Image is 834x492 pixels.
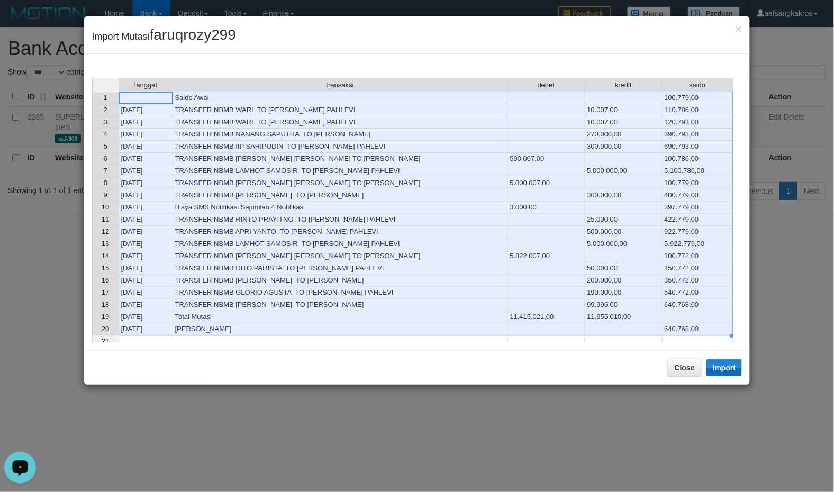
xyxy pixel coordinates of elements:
td: 10.007,00 [585,104,663,116]
td: [DATE] [119,177,173,189]
span: 8 [103,179,107,187]
td: 690.793,00 [663,141,733,153]
td: [DATE] [119,299,173,311]
td: TRANSFER NBMB [PERSON_NAME] [PERSON_NAME] TO [PERSON_NAME] [173,250,508,262]
td: TRANSFER NBMB NANANG SAPUTRA TO [PERSON_NAME] [173,129,508,141]
span: 19 [102,313,109,321]
span: debet [538,81,555,89]
td: 640.768,00 [663,299,733,311]
td: 5.100.786,00 [663,165,733,177]
td: 150.772,00 [663,262,733,275]
td: TRANSFER NBMB DITO PARISTA TO [PERSON_NAME] PAHLEVI [173,262,508,275]
span: saldo [690,81,706,89]
td: 590.007,00 [508,153,585,165]
button: Import [706,359,742,376]
td: TRANSFER NBMB LAMHOT SAMOSIR TO [PERSON_NAME] PAHLEVI [173,238,508,250]
span: 18 [102,300,109,308]
td: [DATE] [119,202,173,214]
td: 99.996,00 [585,299,663,311]
span: 2 [103,106,107,114]
td: 11.415.021,00 [508,311,585,323]
td: 640.768,00 [663,323,733,335]
td: 300.000,00 [585,141,663,153]
td: TRANSFER NBMB [PERSON_NAME] [PERSON_NAME] TO [PERSON_NAME] [173,177,508,189]
td: [DATE] [119,104,173,116]
span: 9 [103,191,107,199]
td: 3.000,00 [508,202,585,214]
span: transaksi [327,81,354,89]
span: 21 [102,337,109,345]
td: 25.000,00 [585,214,663,226]
td: [DATE] [119,262,173,275]
button: Open LiveChat chat widget [4,4,36,36]
span: 13 [102,240,109,248]
td: 540.772,00 [663,287,733,299]
td: Biaya SMS Notifikasi Sejumlah 4 Notifikasi [173,202,508,214]
td: 5.000.000,00 [585,165,663,177]
th: Select whole grid [92,78,119,92]
td: 500.000,00 [585,226,663,238]
td: 200.000,00 [585,275,663,287]
td: [DATE] [119,226,173,238]
td: [DATE] [119,323,173,335]
td: 922.779,00 [663,226,733,238]
td: 270.000,00 [585,129,663,141]
span: 11 [102,215,109,223]
span: Import Mutasi [92,31,236,42]
td: TRANSFER NBMB RINTO PRAYITNO TO [PERSON_NAME] PAHLEVI [173,214,508,226]
td: [DATE] [119,165,173,177]
td: TRANSFER NBMB [PERSON_NAME] TO [PERSON_NAME] [173,275,508,287]
td: TRANSFER NBMB GLORIO AGUSTA TO [PERSON_NAME] PAHLEVI [173,287,508,299]
td: 397.779,00 [663,202,733,214]
td: 300.000,00 [585,189,663,202]
td: [DATE] [119,311,173,323]
td: 5.822.007,00 [508,250,585,262]
td: TRANSFER NBMB [PERSON_NAME] [PERSON_NAME] TO [PERSON_NAME] [173,153,508,165]
td: 422.779,00 [663,214,733,226]
td: 100.779,00 [663,92,733,104]
span: 10 [102,203,109,211]
span: × [736,23,742,35]
span: 4 [103,130,107,138]
td: Saldo Awal [173,92,508,104]
span: 12 [102,227,109,235]
span: 14 [102,252,109,260]
td: 350.772,00 [663,275,733,287]
td: 11.955.010,00 [585,311,663,323]
td: 50.000,00 [585,262,663,275]
span: 5 [103,142,107,150]
span: kredit [615,81,632,89]
td: 100.772,00 [663,250,733,262]
span: 3 [103,118,107,126]
span: 20 [102,325,109,333]
span: 1 [103,94,107,102]
td: [DATE] [119,275,173,287]
span: 15 [102,264,109,272]
span: 6 [103,154,107,162]
td: [DATE] [119,153,173,165]
td: [DATE] [119,189,173,202]
td: [DATE] [119,287,173,299]
td: TRANSFER NBMB APRI YANTO TO [PERSON_NAME] PAHLEVI [173,226,508,238]
td: TRANSFER NBMB WARI TO [PERSON_NAME] PAHLEVI [173,116,508,129]
td: 5.922.779,00 [663,238,733,250]
td: 110.786,00 [663,104,733,116]
td: 120.793,00 [663,116,733,129]
td: [PERSON_NAME] [173,323,508,335]
td: 100.779,00 [663,177,733,189]
td: TRANSFER NBMB WARI TO [PERSON_NAME] PAHLEVI [173,104,508,116]
td: TRANSFER NBMB IIP SARIPUDIN TO [PERSON_NAME] PAHLEVI [173,141,508,153]
td: 190.000,00 [585,287,663,299]
td: [DATE] [119,141,173,153]
td: [DATE] [119,250,173,262]
td: TRANSFER NBMB [PERSON_NAME] TO [PERSON_NAME] [173,299,508,311]
span: faruqrozy299 [150,26,236,43]
span: tanggal [134,81,157,89]
td: [DATE] [119,129,173,141]
button: Close [736,23,742,34]
span: 7 [103,167,107,175]
td: TRANSFER NBMB LAMHOT SAMOSIR TO [PERSON_NAME] PAHLEVI [173,165,508,177]
td: TRANSFER NBMB [PERSON_NAME] TO [PERSON_NAME] [173,189,508,202]
td: 10.007,00 [585,116,663,129]
span: 16 [102,276,109,284]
